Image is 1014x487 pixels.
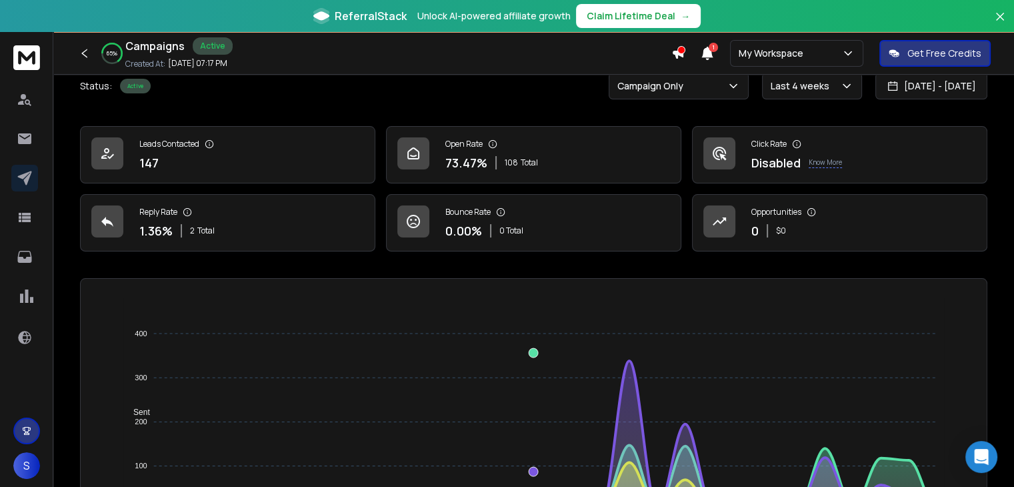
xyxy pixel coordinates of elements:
span: ReferralStack [335,8,407,24]
span: Sent [123,408,150,417]
tspan: 400 [135,330,147,338]
a: Open Rate73.47%108Total [386,126,681,183]
p: My Workspace [739,47,809,60]
p: Open Rate [445,139,483,149]
p: 65 % [107,49,117,57]
tspan: 200 [135,418,147,426]
p: Opportunities [751,207,801,217]
p: Get Free Credits [907,47,981,60]
span: → [681,9,690,23]
span: Total [197,225,215,236]
a: Leads Contacted147 [80,126,375,183]
p: 0 Total [499,225,523,236]
a: Click RateDisabledKnow More [692,126,987,183]
p: 0 [751,221,759,240]
h1: Campaigns [125,38,185,54]
span: 108 [505,157,518,168]
p: 73.47 % [445,153,487,172]
p: Disabled [751,153,801,172]
button: S [13,452,40,479]
p: [DATE] 07:17 PM [168,58,227,69]
p: 0.00 % [445,221,482,240]
a: Reply Rate1.36%2Total [80,194,375,252]
span: 2 [190,225,195,236]
div: Active [120,79,151,93]
p: Status: [80,79,112,93]
span: Total [521,157,538,168]
p: Created At: [125,59,165,69]
tspan: 100 [135,462,147,470]
a: Opportunities0$0 [692,194,987,252]
p: Click Rate [751,139,787,149]
p: Last 4 weeks [771,79,835,93]
p: 1.36 % [139,221,173,240]
p: Unlock AI-powered affiliate growth [417,9,571,23]
p: Leads Contacted [139,139,199,149]
div: Active [193,37,233,55]
p: Bounce Rate [445,207,491,217]
p: 147 [139,153,159,172]
tspan: 300 [135,374,147,382]
button: Close banner [991,8,1009,40]
p: $ 0 [776,225,786,236]
button: [DATE] - [DATE] [875,73,987,99]
a: Bounce Rate0.00%0 Total [386,194,681,252]
p: Know More [809,157,842,168]
button: Get Free Credits [879,40,991,67]
div: Open Intercom Messenger [965,441,997,473]
p: Reply Rate [139,207,177,217]
p: Campaign Only [617,79,689,93]
button: Claim Lifetime Deal→ [576,4,701,28]
span: 1 [709,43,718,52]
